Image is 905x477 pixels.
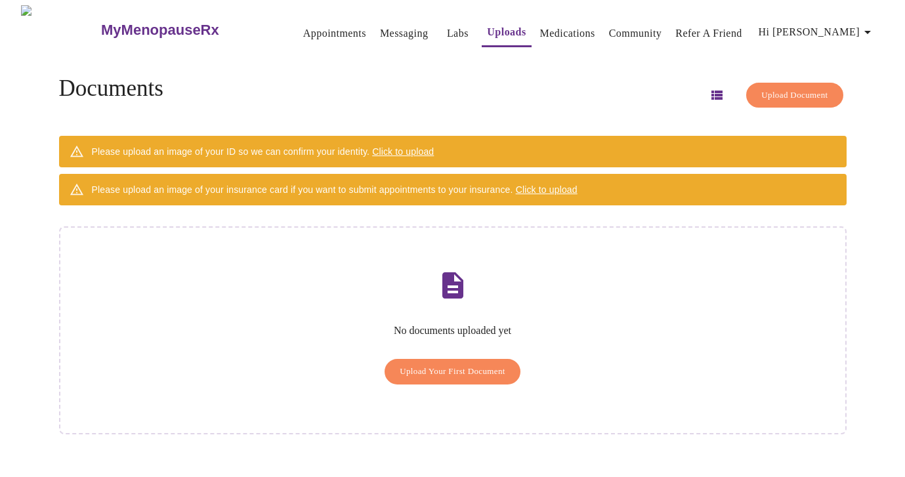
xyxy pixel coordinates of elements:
[535,20,600,47] button: Medications
[380,24,428,43] a: Messaging
[375,20,433,47] button: Messaging
[753,19,881,45] button: Hi [PERSON_NAME]
[540,24,595,43] a: Medications
[609,24,662,43] a: Community
[59,75,163,102] h4: Documents
[385,359,520,384] button: Upload Your First Document
[670,20,747,47] button: Refer a Friend
[761,88,828,103] span: Upload Document
[604,20,667,47] button: Community
[101,22,219,39] h3: MyMenopauseRx
[372,146,434,157] span: Click to upload
[436,20,478,47] button: Labs
[21,5,100,54] img: MyMenopauseRx Logo
[487,23,526,41] a: Uploads
[759,23,875,41] span: Hi [PERSON_NAME]
[516,184,578,195] span: Click to upload
[482,19,531,47] button: Uploads
[675,24,742,43] a: Refer a Friend
[100,7,272,53] a: MyMenopauseRx
[92,140,434,163] div: Please upload an image of your ID so we can confirm your identity.
[298,20,371,47] button: Appointments
[76,325,830,337] p: No documents uploaded yet
[303,24,366,43] a: Appointments
[400,364,505,379] span: Upload Your First Document
[701,79,732,111] button: Switch to list view
[92,178,578,201] div: Please upload an image of your insurance card if you want to submit appointments to your insurance.
[746,83,843,108] button: Upload Document
[447,24,469,43] a: Labs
